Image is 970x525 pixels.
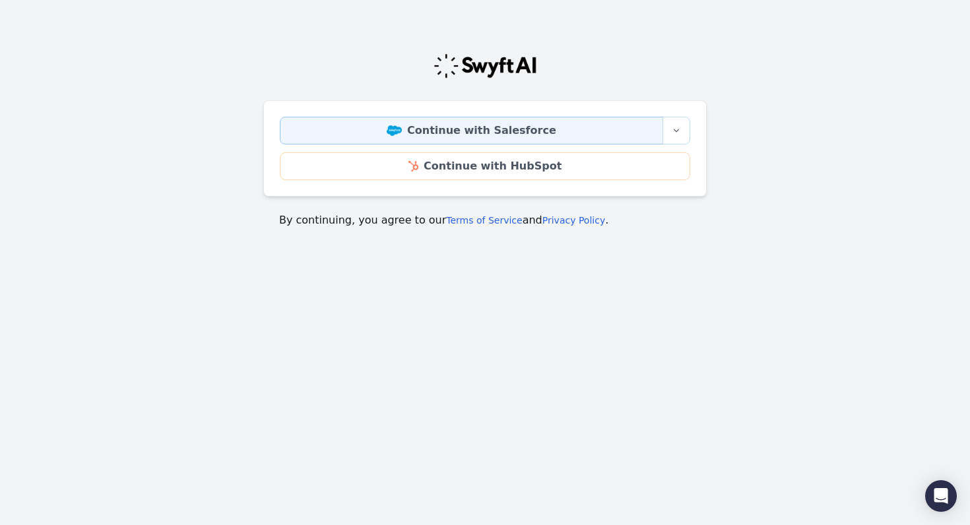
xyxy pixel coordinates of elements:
[279,212,691,228] p: By continuing, you agree to our and .
[280,117,663,144] a: Continue with Salesforce
[542,215,605,226] a: Privacy Policy
[446,215,522,226] a: Terms of Service
[387,125,402,136] img: Salesforce
[280,152,690,180] a: Continue with HubSpot
[408,161,418,171] img: HubSpot
[925,480,957,512] div: Open Intercom Messenger
[433,53,537,79] img: Swyft Logo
